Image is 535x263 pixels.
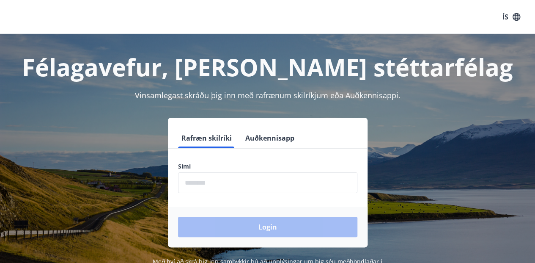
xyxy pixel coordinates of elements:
[178,162,357,171] label: Sími
[178,128,235,148] button: Rafræn skilríki
[135,90,401,100] span: Vinsamlegast skráðu þig inn með rafrænum skilríkjum eða Auðkennisappi.
[242,128,298,148] button: Auðkennisapp
[10,51,525,83] h1: Félagavefur, [PERSON_NAME] stéttarfélag
[498,9,525,25] button: ÍS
